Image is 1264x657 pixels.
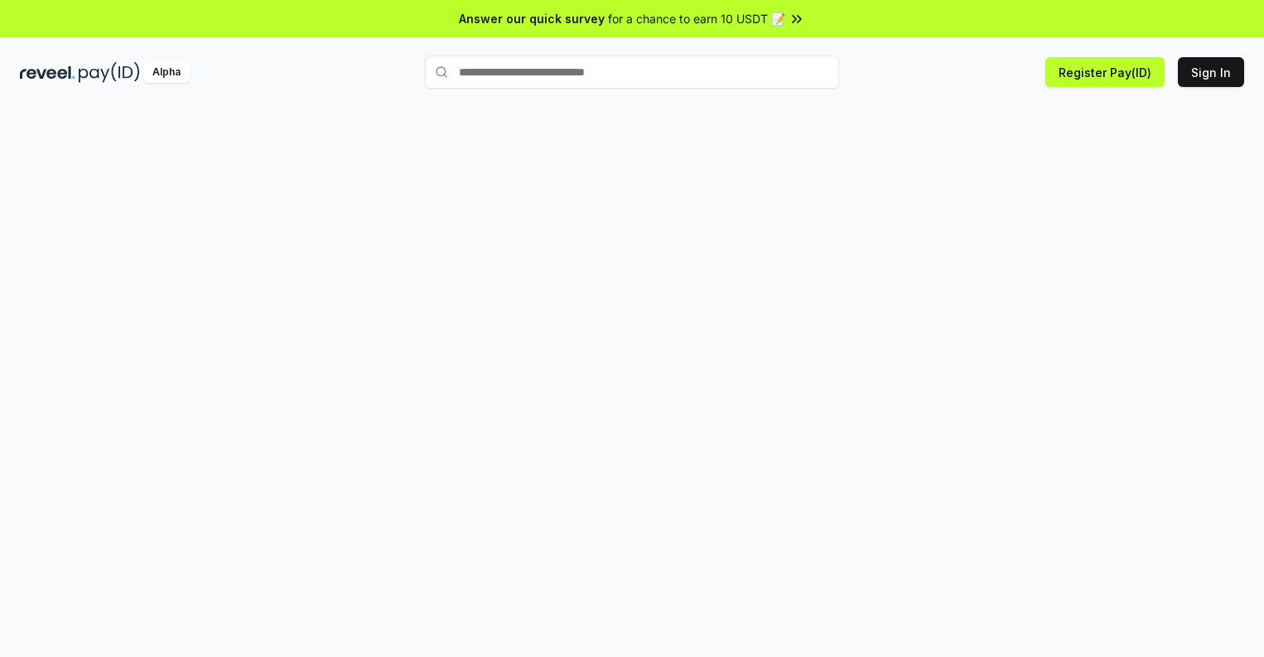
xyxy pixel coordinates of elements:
[608,10,785,27] span: for a chance to earn 10 USDT 📝
[1178,57,1244,87] button: Sign In
[143,62,190,83] div: Alpha
[1045,57,1165,87] button: Register Pay(ID)
[459,10,605,27] span: Answer our quick survey
[20,62,75,83] img: reveel_dark
[79,62,140,83] img: pay_id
